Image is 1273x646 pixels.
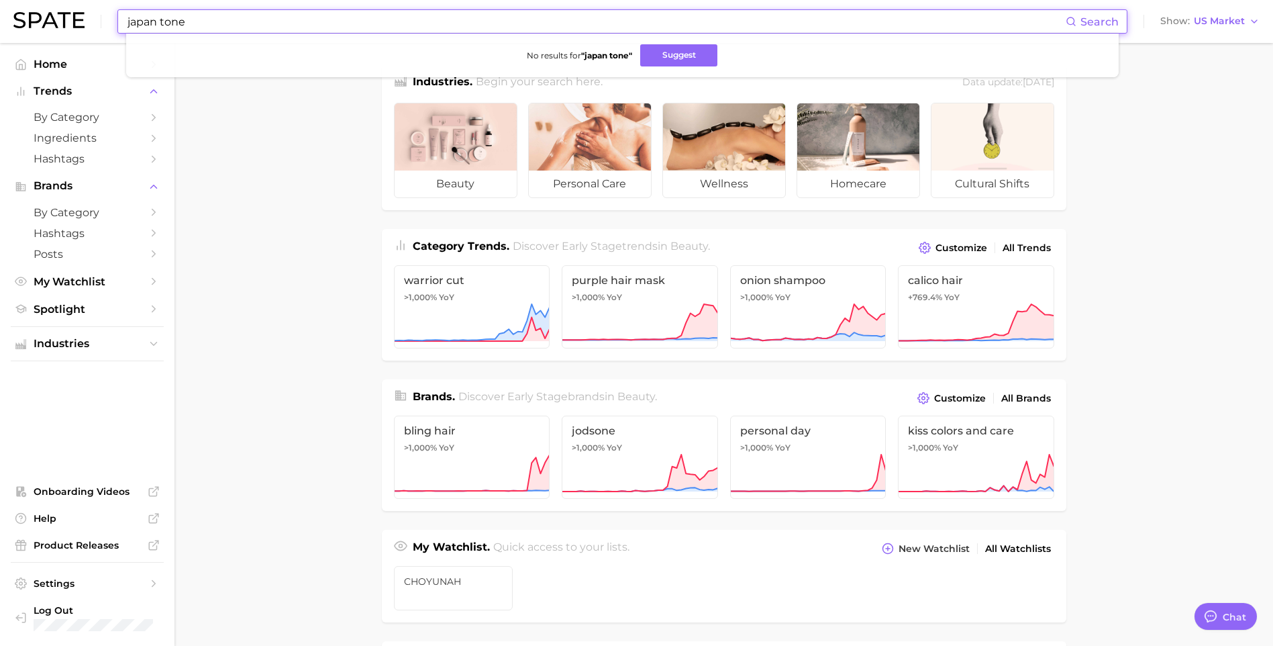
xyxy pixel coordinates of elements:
a: jodsone>1,000% YoY [562,416,718,499]
span: personal day [740,424,876,437]
span: >1,000% [908,443,941,453]
h2: Begin your search here. [476,74,603,92]
a: Hashtags [11,148,164,169]
a: All Trends [999,239,1054,257]
span: Onboarding Videos [34,486,141,498]
span: purple hair mask [572,274,708,287]
a: wellness [662,103,786,198]
span: YoY [943,443,958,453]
a: All Brands [998,389,1054,408]
span: Posts [34,248,141,261]
button: Customize [915,238,990,257]
span: Trends [34,85,141,97]
span: >1,000% [404,443,437,453]
span: No results for [527,50,632,60]
a: Home [11,54,164,75]
span: Log Out [34,604,153,616]
h2: Quick access to your lists. [493,539,629,558]
span: Brands . [413,390,455,403]
button: Trends [11,81,164,101]
span: All Watchlists [985,543,1051,555]
span: Hashtags [34,227,141,240]
a: Help [11,508,164,528]
span: +769.4% [908,292,942,302]
span: Industries [34,338,141,350]
button: New Watchlist [878,539,972,558]
a: warrior cut>1,000% YoY [394,265,550,349]
span: YoY [607,443,622,453]
span: Spotlight [34,303,141,316]
strong: " japan tone " [581,50,632,60]
span: kiss colors and care [908,424,1044,437]
span: Customize [934,393,986,404]
span: Help [34,512,141,524]
span: Customize [935,242,987,254]
a: Settings [11,573,164,594]
span: bling hair [404,424,540,437]
span: YoY [607,292,622,303]
button: Suggest [640,44,717,66]
a: purple hair mask>1,000% YoY [562,265,718,349]
span: >1,000% [740,443,773,453]
span: All Trends [1003,242,1051,254]
a: All Watchlists [982,540,1054,558]
a: cultural shifts [931,103,1054,198]
span: YoY [775,292,791,303]
span: beauty [670,240,708,252]
button: Customize [914,389,988,408]
button: Industries [11,334,164,354]
span: US Market [1194,17,1245,25]
span: >1,000% [740,292,773,302]
span: My Watchlist [34,275,141,288]
img: SPATE [13,12,85,28]
a: homecare [797,103,920,198]
a: onion shampoo>1,000% YoY [730,265,886,349]
span: Hashtags [34,152,141,165]
span: calico hair [908,274,1044,287]
a: beauty [394,103,517,198]
a: My Watchlist [11,271,164,292]
span: All Brands [1001,393,1051,404]
span: >1,000% [572,443,605,453]
span: >1,000% [404,292,437,302]
a: Spotlight [11,299,164,320]
input: Search here for a brand, industry, or ingredient [126,10,1066,33]
span: Show [1160,17,1190,25]
a: Product Releases [11,535,164,555]
span: warrior cut [404,274,540,287]
span: YoY [439,292,454,303]
button: Brands [11,176,164,196]
a: by Category [11,107,164,128]
a: bling hair>1,000% YoY [394,416,550,499]
span: CHOYUNAH [404,576,503,587]
span: Settings [34,578,141,590]
span: jodsone [572,424,708,437]
span: YoY [439,443,454,453]
span: cultural shifts [931,171,1054,197]
span: >1,000% [572,292,605,302]
span: beauty [617,390,655,403]
span: Search [1080,15,1119,28]
span: New Watchlist [899,543,970,555]
a: personal day>1,000% YoY [730,416,886,499]
span: wellness [663,171,785,197]
button: ShowUS Market [1157,13,1263,30]
div: Data update: [DATE] [962,74,1054,92]
a: CHOYUNAH [394,566,513,610]
span: Discover Early Stage trends in . [513,240,710,252]
span: by Category [34,206,141,219]
span: Home [34,58,141,71]
span: Category Trends . [413,240,509,252]
span: YoY [775,443,791,453]
span: personal care [529,171,651,197]
span: Brands [34,180,141,192]
a: personal care [528,103,652,198]
span: Product Releases [34,539,141,551]
span: by Category [34,111,141,124]
h1: My Watchlist. [413,539,490,558]
span: Ingredients [34,132,141,144]
a: Posts [11,244,164,265]
span: Discover Early Stage brands in . [458,390,657,403]
a: Log out. Currently logged in with e-mail jek@cosmax.com. [11,600,164,635]
span: homecare [797,171,919,197]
